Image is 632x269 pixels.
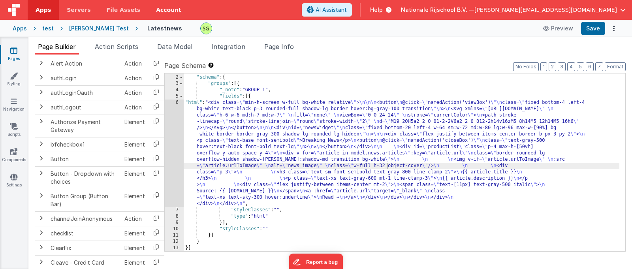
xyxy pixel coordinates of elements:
[474,6,617,14] span: [PERSON_NAME][EMAIL_ADDRESS][DOMAIN_NAME]
[121,85,148,100] td: Action
[165,226,184,232] div: 10
[47,71,121,85] td: authLogin
[264,43,294,51] span: Page Info
[121,56,148,71] td: Action
[157,43,192,51] span: Data Model
[47,189,121,211] td: Button Group (Button Bar)
[165,213,184,220] div: 8
[38,43,76,51] span: Page Builder
[165,220,184,226] div: 9
[165,87,184,93] div: 4
[42,24,54,32] div: test
[558,62,566,71] button: 3
[121,115,148,137] td: Element
[164,61,206,70] span: Page Schema
[121,71,148,85] td: Action
[47,85,121,100] td: authLoginOauth
[47,166,121,189] td: Button - Dropdown with choices
[316,6,347,14] span: AI Assistant
[121,100,148,115] td: Action
[67,6,90,14] span: Servers
[211,43,245,51] span: Integration
[47,226,121,241] td: checklist
[47,100,121,115] td: authLogout
[401,6,474,14] span: Nationale Rijschool B.V. —
[165,93,184,100] div: 5
[540,62,547,71] button: 1
[165,245,184,251] div: 13
[605,62,626,71] button: Format
[595,62,603,71] button: 7
[69,24,129,32] div: [PERSON_NAME] Test
[577,62,584,71] button: 5
[165,81,184,87] div: 3
[165,239,184,245] div: 12
[538,22,578,35] button: Preview
[165,232,184,239] div: 11
[121,211,148,226] td: Action
[608,23,619,34] button: Options
[95,43,138,51] span: Action Scripts
[567,62,575,71] button: 4
[47,241,121,255] td: ClearFix
[201,23,212,34] img: 497ae24fd84173162a2d7363e3b2f127
[302,3,352,17] button: AI Assistant
[370,6,383,14] span: Help
[47,115,121,137] td: Authorize Payment Gateway
[121,189,148,211] td: Element
[121,241,148,255] td: Element
[121,152,148,166] td: Element
[13,24,27,32] div: Apps
[147,25,182,31] h4: Latestnews
[165,207,184,213] div: 7
[549,62,556,71] button: 2
[47,56,121,71] td: Alert Action
[47,211,121,226] td: channelJoinAnonymous
[47,152,121,166] td: Button
[165,100,184,207] div: 6
[165,74,184,81] div: 2
[47,137,121,152] td: bfcheckbox1
[36,6,51,14] span: Apps
[121,137,148,152] td: Element
[586,62,594,71] button: 6
[121,166,148,189] td: Element
[121,226,148,241] td: Element
[581,22,605,35] button: Save
[401,6,626,14] button: Nationale Rijschool B.V. — [PERSON_NAME][EMAIL_ADDRESS][DOMAIN_NAME]
[107,6,141,14] span: File Assets
[513,62,539,71] button: No Folds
